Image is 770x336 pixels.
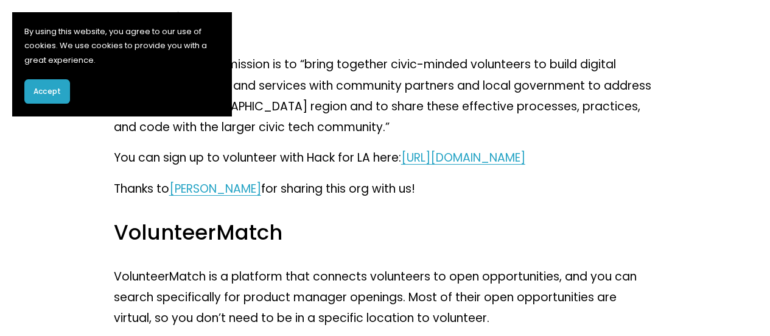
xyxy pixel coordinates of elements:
p: By using this website, you agree to our use of cookies. We use cookies to provide you with a grea... [24,24,219,67]
p: VolunteerMatch is a platform that connects volunteers to open opportunities, and you can search s... [114,266,657,329]
a: [URL][DOMAIN_NAME] [401,149,525,166]
h3: Hack for LA [114,7,657,35]
h3: VolunteerMatch [114,219,657,247]
button: Accept [24,79,70,104]
section: Cookie banner [12,12,231,116]
p: You can sign up to volunteer with Hack for LA here: [114,148,657,168]
p: This nonprofit org’s mission is to “bring together civic-minded volunteers to build digital produ... [114,54,657,138]
a: [PERSON_NAME] [169,181,261,197]
span: Accept [33,86,61,97]
p: Thanks to for sharing this org with us! [114,179,657,199]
